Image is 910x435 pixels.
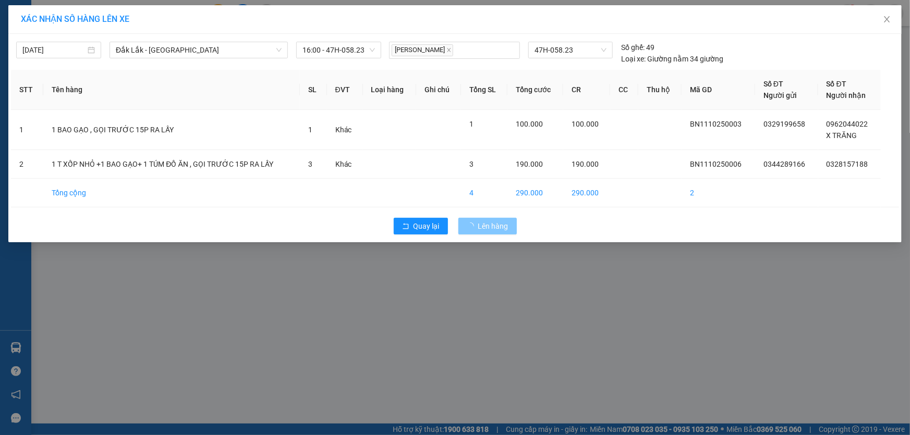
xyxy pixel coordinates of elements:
[572,160,599,168] span: 190.000
[9,21,82,36] div: 0344289166
[89,10,114,21] span: Nhận:
[621,53,646,65] span: Loại xe:
[327,150,363,179] td: Khác
[516,160,543,168] span: 190.000
[11,70,43,110] th: STT
[638,70,682,110] th: Thu hộ
[690,160,742,168] span: BN1110250006
[276,47,282,53] span: down
[478,220,508,232] span: Lên hàng
[827,131,857,140] span: X TRĂNG
[827,91,866,100] span: Người nhận
[763,120,805,128] span: 0329199658
[690,120,742,128] span: BN1110250003
[327,110,363,150] td: Khác
[43,70,300,110] th: Tên hàng
[9,9,82,21] div: Buôn Nia
[563,179,610,207] td: 290.000
[827,120,868,128] span: 0962044022
[621,42,654,53] div: 49
[11,150,43,179] td: 2
[414,220,440,232] span: Quay lại
[308,160,312,168] span: 3
[43,179,300,207] td: Tổng cộng
[458,218,517,234] button: Lên hàng
[394,218,448,234] button: rollbackQuay lại
[763,80,783,88] span: Số ĐT
[469,120,474,128] span: 1
[883,15,891,23] span: close
[89,48,142,85] span: KCN AMATA
[535,42,606,58] span: 47H-058.23
[621,42,645,53] span: Số ghế:
[21,14,129,24] span: XÁC NHẬN SỐ HÀNG LÊN XE
[392,44,453,56] span: [PERSON_NAME]
[467,222,478,230] span: loading
[507,179,563,207] td: 290.000
[363,70,416,110] th: Loại hàng
[43,110,300,150] td: 1 BAO GẠO , GỌI TRƯỚC 15P RA LẤY
[610,70,638,110] th: CC
[763,91,797,100] span: Người gửi
[682,70,755,110] th: Mã GD
[507,70,563,110] th: Tổng cước
[461,179,507,207] td: 4
[116,42,282,58] span: Đắk Lắk - Đồng Nai
[302,42,375,58] span: 16:00 - 47H-058.23
[89,34,162,48] div: 0328157188
[43,150,300,179] td: 1 T XỐP NHỎ +1 BAO GẠO+ 1 TÚM ĐỒ ĂN , GỌI TRƯỚC 15P RA LẤY
[572,120,599,128] span: 100.000
[621,53,723,65] div: Giường nằm 34 giường
[89,54,104,65] span: DĐ:
[11,110,43,150] td: 1
[89,9,162,34] div: DỌC ĐƯỜNG
[516,120,543,128] span: 100.000
[469,160,474,168] span: 3
[682,179,755,207] td: 2
[22,44,86,56] input: 11/10/2025
[763,160,805,168] span: 0344289166
[308,126,312,134] span: 1
[300,70,327,110] th: SL
[563,70,610,110] th: CR
[827,80,846,88] span: Số ĐT
[327,70,363,110] th: ĐVT
[872,5,902,34] button: Close
[416,70,461,110] th: Ghi chú
[461,70,507,110] th: Tổng SL
[446,47,452,53] span: close
[9,10,25,21] span: Gửi:
[827,160,868,168] span: 0328157188
[402,222,409,231] span: rollback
